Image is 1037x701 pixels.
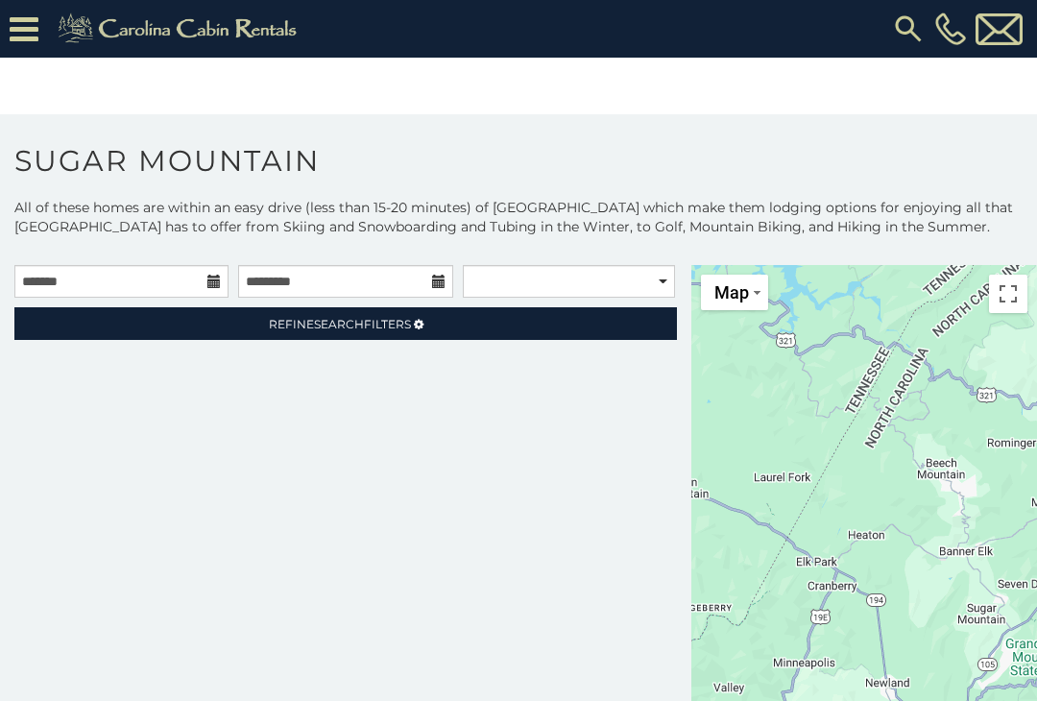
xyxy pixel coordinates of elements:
[14,307,677,340] a: RefineSearchFilters
[48,10,313,48] img: Khaki-logo.png
[714,282,749,302] span: Map
[989,275,1027,313] button: Toggle fullscreen view
[314,317,364,331] span: Search
[269,317,411,331] span: Refine Filters
[891,12,926,46] img: search-regular.svg
[701,275,768,310] button: Change map style
[930,12,971,45] a: [PHONE_NUMBER]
